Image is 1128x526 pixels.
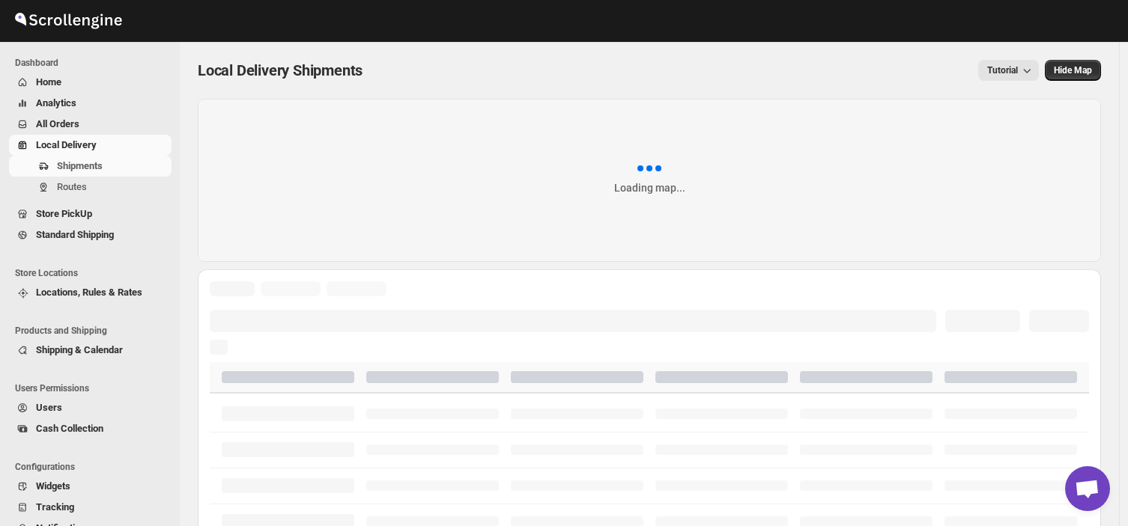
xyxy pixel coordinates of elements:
span: Products and Shipping [15,325,172,337]
span: Shipments [57,160,103,171]
span: Cash Collection [36,423,103,434]
span: Local Delivery Shipments [198,61,363,79]
span: Local Delivery [36,139,97,150]
span: All Orders [36,118,79,129]
button: Tutorial [978,60,1039,81]
span: Configurations [15,461,172,473]
button: Map action label [1045,60,1101,81]
div: Open chat [1065,466,1110,511]
span: Widgets [36,480,70,492]
button: Widgets [9,476,172,497]
span: Standard Shipping [36,229,114,240]
div: Loading map... [614,180,685,195]
button: All Orders [9,114,172,135]
span: Tutorial [987,65,1018,76]
span: Store PickUp [36,208,92,219]
button: Tracking [9,497,172,518]
span: Hide Map [1054,64,1092,76]
button: Analytics [9,93,172,114]
button: Locations, Rules & Rates [9,282,172,303]
button: Shipping & Calendar [9,340,172,361]
span: Analytics [36,97,76,108]
button: Users [9,397,172,418]
span: Users Permissions [15,382,172,394]
button: Shipments [9,156,172,177]
span: Tracking [36,501,74,513]
span: Locations, Rules & Rates [36,287,142,298]
button: Cash Collection [9,418,172,439]
span: Store Locations [15,267,172,279]
span: Home [36,76,61,88]
span: Shipping & Calendar [36,344,123,355]
button: Routes [9,177,172,198]
span: Routes [57,181,87,192]
span: Dashboard [15,57,172,69]
button: Home [9,72,172,93]
span: Users [36,402,62,413]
